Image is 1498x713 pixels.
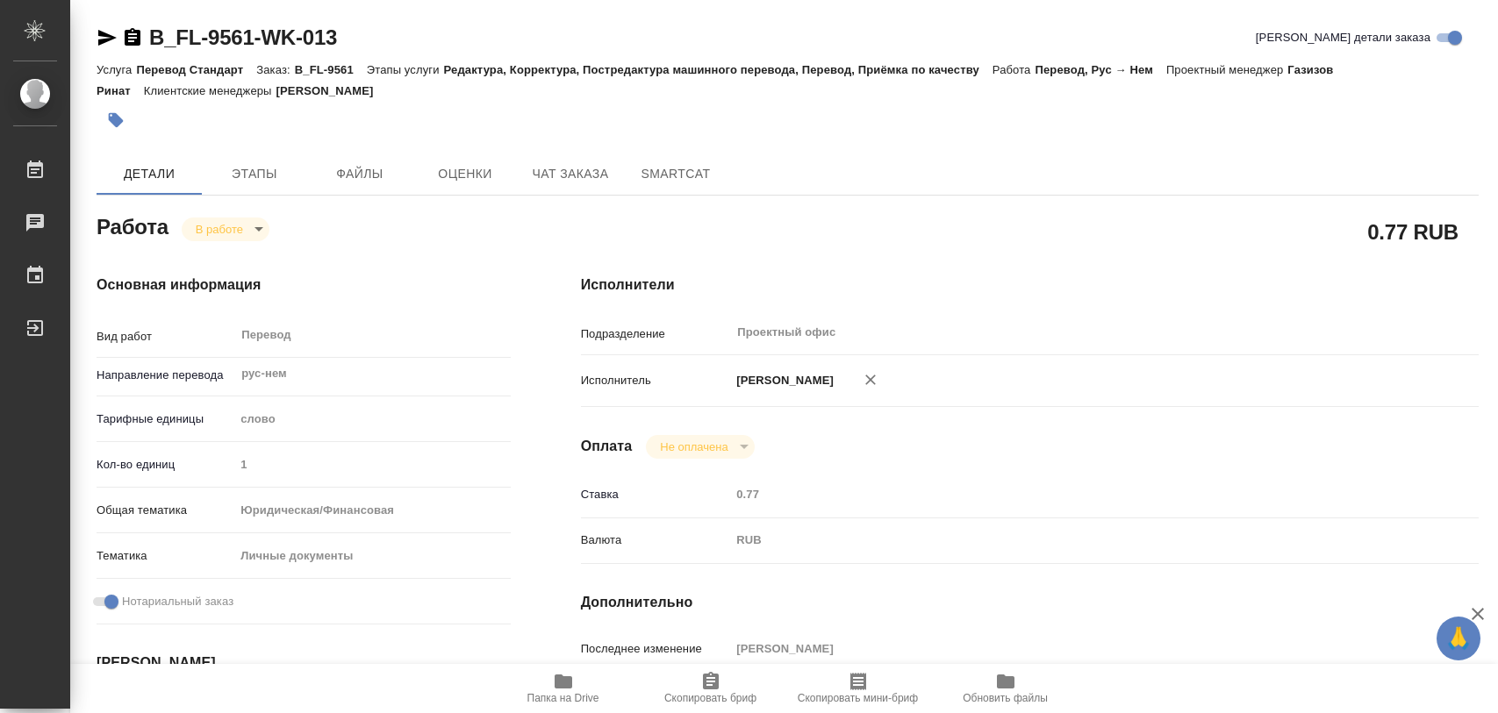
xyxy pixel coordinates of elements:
span: Этапы [212,163,297,185]
h2: Работа [97,210,168,241]
p: Направление перевода [97,367,234,384]
span: Папка на Drive [527,692,599,704]
span: Нотариальный заказ [122,593,233,610]
p: Исполнитель [581,372,731,389]
button: Удалить исполнителя [851,360,890,399]
input: Пустое поле [730,636,1403,661]
button: Скопировать ссылку [122,27,143,48]
button: В работе [190,222,248,237]
p: Общая тематика [97,502,234,519]
p: Вид работ [97,328,234,346]
button: Скопировать ссылку для ЯМессенджера [97,27,118,48]
button: Не оплачена [655,439,733,454]
p: Ставка [581,486,731,503]
span: Файлы [318,163,402,185]
span: 🙏 [1444,620,1473,657]
span: Обновить файлы [963,692,1048,704]
button: Скопировать мини-бриф [785,664,932,713]
button: 🙏 [1437,617,1480,660]
h4: [PERSON_NAME] [97,652,511,674]
a: B_FL-9561-WK-013 [149,25,337,49]
span: Оценки [423,163,507,185]
p: Работа [993,63,1036,76]
span: Скопировать бриф [664,692,756,704]
div: Личные документы [234,541,510,571]
input: Пустое поле [234,452,510,477]
span: Скопировать мини-бриф [798,692,918,704]
button: Скопировать бриф [637,664,785,713]
h4: Дополнительно [581,592,1479,613]
span: Детали [107,163,191,185]
p: Клиентские менеджеры [144,84,276,97]
button: Папка на Drive [490,664,637,713]
span: SmartCat [634,163,718,185]
p: Валюта [581,531,731,549]
p: Тематика [97,547,234,565]
p: B_FL-9561 [295,63,367,76]
p: Кол-во единиц [97,456,234,474]
h4: Оплата [581,436,633,457]
h4: Исполнители [581,275,1479,296]
p: Услуга [97,63,136,76]
div: В работе [182,217,269,241]
button: Добавить тэг [97,101,135,139]
p: [PERSON_NAME] [730,372,834,389]
input: Пустое поле [730,481,1403,507]
div: слово [234,404,510,434]
span: [PERSON_NAME] детали заказа [1256,29,1430,46]
p: Подразделение [581,325,731,343]
div: В работе [646,435,754,459]
div: RUB [730,525,1403,555]
p: Перевод, Рус → Нем [1035,63,1165,76]
p: Заказ: [256,63,294,76]
p: Проектный менеджер [1166,63,1287,76]
p: Тарифные единицы [97,410,234,428]
button: Обновить файлы [932,664,1079,713]
h4: Основная информация [97,275,511,296]
p: Этапы услуги [367,63,444,76]
p: [PERSON_NAME] [276,84,387,97]
span: Чат заказа [528,163,613,185]
p: Последнее изменение [581,640,731,658]
h2: 0.77 RUB [1367,217,1459,246]
p: Перевод Стандарт [136,63,256,76]
p: Редактура, Корректура, Постредактура машинного перевода, Перевод, Приёмка по качеству [444,63,993,76]
div: Юридическая/Финансовая [234,496,510,525]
